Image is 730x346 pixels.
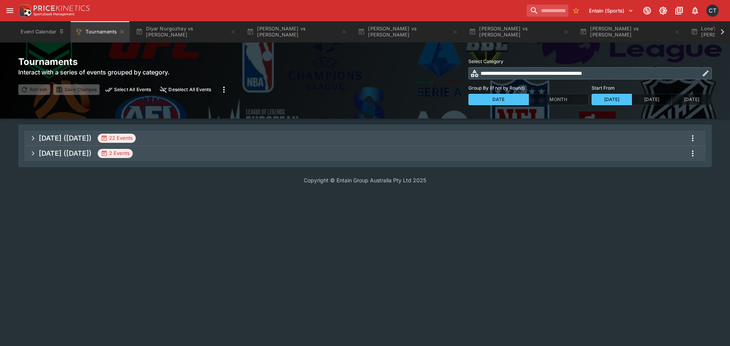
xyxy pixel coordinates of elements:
[592,94,712,105] div: Start From
[706,5,719,17] div: Cameron Tarver
[353,21,463,43] button: [PERSON_NAME] vs [PERSON_NAME]
[101,134,133,142] div: 22 Events
[468,94,529,105] button: Date
[18,68,231,77] h6: Interact with a series of events grouped by category.
[39,149,92,158] h5: [DATE] ([DATE])
[575,21,685,43] button: [PERSON_NAME] vs [PERSON_NAME]
[592,94,632,105] button: [DATE]
[527,5,568,17] input: search
[468,56,712,67] label: Select Category
[704,2,721,19] button: Cameron Tarver
[217,83,231,96] button: more
[157,84,214,95] button: close
[632,94,672,105] button: [DATE]
[584,5,638,17] button: Select Tenant
[101,150,130,157] div: 2 Events
[24,131,706,146] button: [DATE] ([DATE])22 Eventsmore
[686,131,700,145] button: more
[3,4,17,17] button: open drawer
[131,21,241,43] button: Diyar Nurgozhay vs [PERSON_NAME]
[468,82,589,94] label: Group By (if not by Round)
[468,94,589,105] div: Group By (if not by Round)
[103,84,154,95] button: preview
[570,5,582,17] button: No Bookmarks
[39,134,92,142] h5: [DATE] ([DATE])
[24,146,706,161] button: [DATE] ([DATE])2 Eventsmore
[17,3,32,18] img: PriceKinetics Logo
[242,21,352,43] button: [PERSON_NAME] vs [PERSON_NAME]
[671,94,712,105] button: [DATE]
[528,94,589,105] button: Month
[33,5,90,11] img: PriceKinetics
[672,4,686,17] button: Documentation
[688,4,702,17] button: Notifications
[18,56,231,68] h2: Tournaments
[686,147,700,160] button: more
[640,4,654,17] button: Connected to PK
[656,4,670,17] button: Toggle light/dark mode
[33,13,75,16] img: Sportsbook Management
[464,21,574,43] button: [PERSON_NAME] vs [PERSON_NAME]
[592,82,712,94] label: Start From
[16,21,69,43] button: Event Calendar
[71,21,130,43] button: Tournaments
